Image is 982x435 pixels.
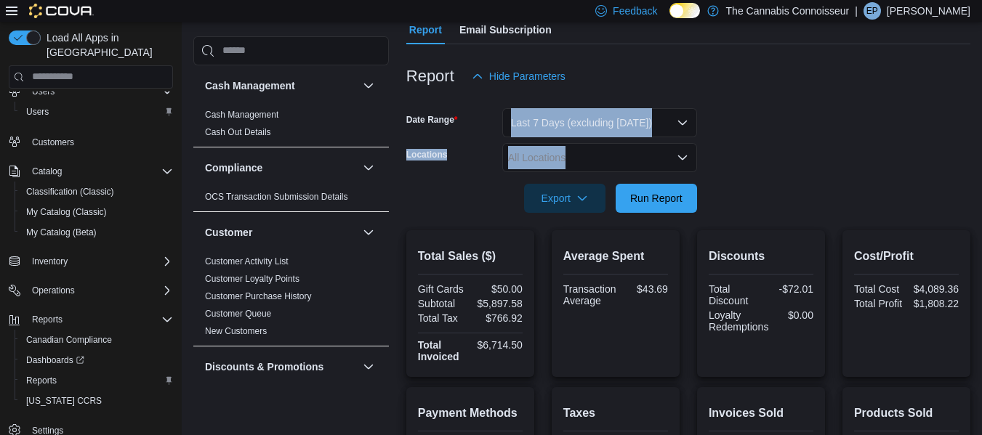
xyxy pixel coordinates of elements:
[709,248,813,265] h2: Discounts
[3,309,179,330] button: Reports
[3,251,179,272] button: Inventory
[909,298,959,309] div: $1,808.22
[909,283,959,295] div: $4,089.36
[473,312,523,324] div: $766.92
[205,359,323,374] h3: Discounts & Promotions
[26,83,173,100] span: Users
[418,312,467,324] div: Total Tax
[709,283,758,306] div: Total Discount
[26,253,173,270] span: Inventory
[489,69,566,84] span: Hide Parameters
[15,222,179,243] button: My Catalog (Beta)
[630,191,683,206] span: Run Report
[854,283,903,295] div: Total Cost
[20,331,173,349] span: Canadian Compliance
[205,309,271,319] a: Customer Queue
[193,106,389,147] div: Cash Management
[406,114,458,126] label: Date Range
[20,203,113,221] a: My Catalog (Classic)
[20,392,173,410] span: Washington CCRS
[205,191,348,203] span: OCS Transaction Submission Details
[20,224,102,241] a: My Catalog (Beta)
[32,137,74,148] span: Customers
[205,256,289,267] span: Customer Activity List
[406,149,448,160] label: Locations
[26,311,173,328] span: Reports
[205,127,271,137] a: Cash Out Details
[26,106,49,118] span: Users
[360,159,377,176] button: Compliance
[726,2,850,20] p: The Cannabis Connoisseur
[563,248,668,265] h2: Average Spent
[20,372,63,389] a: Reports
[677,152,688,163] button: Open list of options
[709,309,769,333] div: Loyalty Redemptions
[15,330,179,350] button: Canadian Compliance
[26,334,112,346] span: Canadian Compliance
[524,184,605,213] button: Export
[193,188,389,211] div: Compliance
[205,273,299,285] span: Customer Loyalty Points
[20,331,118,349] a: Canadian Compliance
[774,309,813,321] div: $0.00
[709,404,813,422] h2: Invoices Sold
[533,184,597,213] span: Export
[418,298,467,309] div: Subtotal
[26,227,97,238] span: My Catalog (Beta)
[205,326,267,336] a: New Customers
[502,108,697,137] button: Last 7 Days (excluding [DATE])
[613,4,657,18] span: Feedback
[205,291,312,301] a: Customer Purchase History
[360,224,377,241] button: Customer
[26,134,80,151] a: Customers
[563,404,668,422] h2: Taxes
[3,161,179,182] button: Catalog
[205,256,289,267] a: Customer Activity List
[616,184,697,213] button: Run Report
[26,186,114,198] span: Classification (Classic)
[669,3,700,18] input: Dark Mode
[26,354,84,366] span: Dashboards
[205,391,244,401] a: Discounts
[15,182,179,202] button: Classification (Classic)
[459,15,552,44] span: Email Subscription
[20,224,173,241] span: My Catalog (Beta)
[563,283,616,306] div: Transaction Average
[15,350,179,370] a: Dashboards
[418,404,523,422] h2: Payment Methods
[26,163,173,180] span: Catalog
[15,202,179,222] button: My Catalog (Classic)
[866,2,878,20] span: EP
[26,282,173,299] span: Operations
[621,283,667,295] div: $43.69
[669,18,670,19] span: Dark Mode
[887,2,970,20] p: [PERSON_NAME]
[205,359,357,374] button: Discounts & Promotions
[205,308,271,320] span: Customer Queue
[26,132,173,150] span: Customers
[26,311,68,328] button: Reports
[864,2,881,20] div: Elysha Park
[20,351,90,369] a: Dashboards
[3,280,179,301] button: Operations
[409,15,442,44] span: Report
[3,131,179,152] button: Customers
[32,314,63,325] span: Reports
[32,86,55,97] span: Users
[205,225,357,240] button: Customer
[20,372,173,389] span: Reports
[854,298,903,309] div: Total Profit
[20,103,55,121] a: Users
[205,192,348,202] a: OCS Transaction Submission Details
[32,166,62,177] span: Catalog
[205,160,262,175] h3: Compliance
[466,62,571,91] button: Hide Parameters
[360,358,377,375] button: Discounts & Promotions
[26,206,107,218] span: My Catalog (Classic)
[205,78,357,93] button: Cash Management
[205,110,278,120] a: Cash Management
[26,253,73,270] button: Inventory
[26,395,102,407] span: [US_STATE] CCRS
